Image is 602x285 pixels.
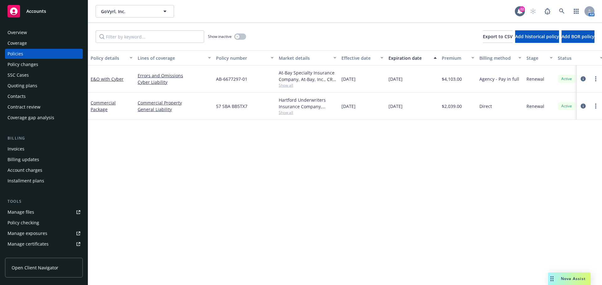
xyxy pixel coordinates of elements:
[5,239,83,249] a: Manage certificates
[477,50,524,65] button: Billing method
[526,103,544,109] span: Renewal
[548,272,591,285] button: Nova Assist
[548,272,556,285] div: Drag to move
[560,76,573,82] span: Active
[339,50,386,65] button: Effective date
[8,165,42,175] div: Account charges
[5,228,83,238] a: Manage exposures
[8,239,49,249] div: Manage certificates
[442,103,462,109] span: $2,039.00
[442,76,462,82] span: $4,103.00
[138,72,211,79] a: Errors and Omissions
[5,49,83,59] a: Policies
[138,106,211,113] a: General Liability
[579,75,587,83] a: circleInformation
[101,8,155,15] span: GoVyrl, Inc.
[276,50,339,65] button: Market details
[8,144,24,154] div: Invoices
[5,59,83,69] a: Policy changes
[96,30,204,43] input: Filter by keyword...
[341,55,377,61] div: Effective date
[386,50,439,65] button: Expiration date
[341,76,356,82] span: [DATE]
[138,99,211,106] a: Commercial Property
[5,113,83,123] a: Coverage gap analysis
[8,207,34,217] div: Manage files
[526,76,544,82] span: Renewal
[541,5,554,18] a: Report a Bug
[592,75,599,83] a: more
[479,103,492,109] span: Direct
[8,218,39,228] div: Policy checking
[5,70,83,80] a: SSC Cases
[279,55,330,61] div: Market details
[5,218,83,228] a: Policy checking
[558,55,596,61] div: Status
[5,3,83,20] a: Accounts
[214,50,276,65] button: Policy number
[279,69,336,83] div: At-Bay Specialty Insurance Company, At-Bay, Inc., CRC Group
[483,33,513,39] span: Export to CSV
[5,250,83,260] a: Manage claims
[8,81,37,91] div: Quoting plans
[483,30,513,43] button: Export to CSV
[8,228,47,238] div: Manage exposures
[279,110,336,115] span: Show all
[5,155,83,165] a: Billing updates
[138,79,211,85] a: Cyber Liability
[479,76,519,82] span: Agency - Pay in full
[515,30,559,43] button: Add historical policy
[479,55,515,61] div: Billing method
[5,91,83,101] a: Contacts
[5,28,83,38] a: Overview
[208,34,232,39] span: Show inactive
[8,49,23,59] div: Policies
[388,76,403,82] span: [DATE]
[8,250,39,260] div: Manage claims
[388,55,430,61] div: Expiration date
[562,33,594,39] span: Add BOR policy
[8,59,38,69] div: Policy changes
[5,207,83,217] a: Manage files
[135,50,214,65] button: Lines of coverage
[8,28,27,38] div: Overview
[524,50,555,65] button: Stage
[5,165,83,175] a: Account charges
[12,264,58,271] span: Open Client Navigator
[5,144,83,154] a: Invoices
[592,102,599,110] a: more
[91,76,124,82] a: E&O with Cyber
[8,70,29,80] div: SSC Cases
[527,5,539,18] a: Start snowing
[341,103,356,109] span: [DATE]
[216,76,247,82] span: AB-6677297-01
[5,102,83,112] a: Contract review
[216,103,247,109] span: 57 SBA BB5TX7
[216,55,267,61] div: Policy number
[8,113,54,123] div: Coverage gap analysis
[562,30,594,43] button: Add BOR policy
[561,276,586,281] span: Nova Assist
[439,50,477,65] button: Premium
[515,33,559,39] span: Add historical policy
[26,9,46,14] span: Accounts
[96,5,174,18] button: GoVyrl, Inc.
[5,135,83,141] div: Billing
[138,55,204,61] div: Lines of coverage
[570,5,583,18] a: Switch app
[388,103,403,109] span: [DATE]
[5,176,83,186] a: Installment plans
[579,102,587,110] a: circleInformation
[8,176,44,186] div: Installment plans
[8,91,26,101] div: Contacts
[91,100,116,112] a: Commercial Package
[91,55,126,61] div: Policy details
[5,81,83,91] a: Quoting plans
[279,83,336,88] span: Show all
[8,38,27,48] div: Coverage
[519,6,525,12] div: 22
[8,102,40,112] div: Contract review
[526,55,546,61] div: Stage
[5,38,83,48] a: Coverage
